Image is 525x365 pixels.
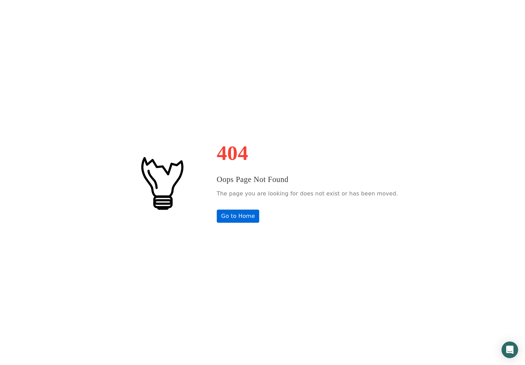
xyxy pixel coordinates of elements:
h1: 404 [217,143,398,163]
a: Go to Home [217,210,260,223]
div: Open Intercom Messenger [502,342,518,358]
p: The page you are looking for does not exist or has been moved. [217,189,398,199]
h3: Oops Page Not Found [217,174,398,185]
img: # [127,148,196,217]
